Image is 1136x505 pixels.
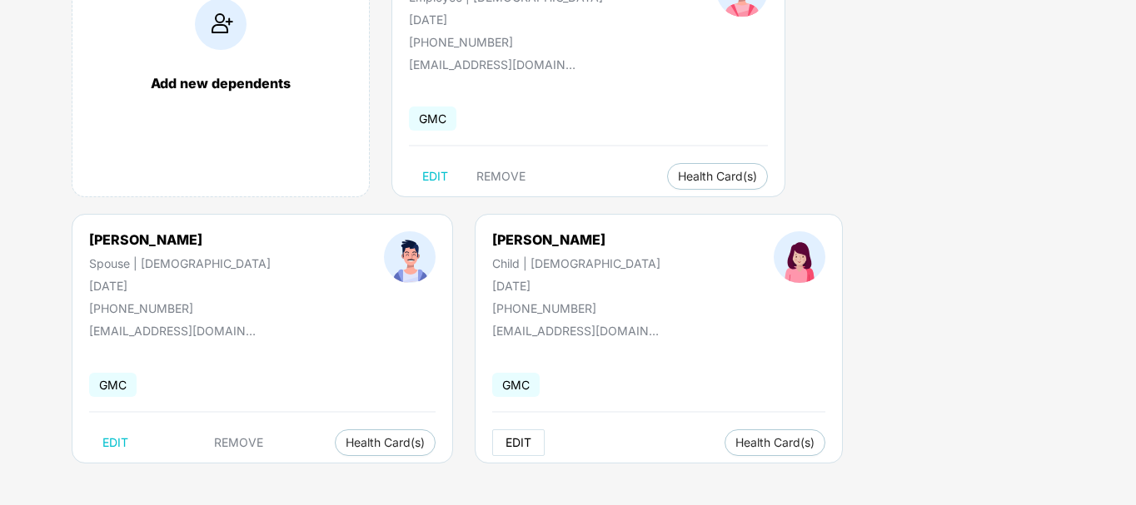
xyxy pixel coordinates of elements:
[725,429,825,456] button: Health Card(s)
[492,301,660,315] div: [PHONE_NUMBER]
[422,170,448,183] span: EDIT
[492,231,660,248] div: [PERSON_NAME]
[89,231,271,248] div: [PERSON_NAME]
[409,163,461,190] button: EDIT
[89,373,137,397] span: GMC
[506,436,531,449] span: EDIT
[89,301,271,315] div: [PHONE_NUMBER]
[492,279,660,293] div: [DATE]
[89,279,271,293] div: [DATE]
[409,106,456,131] span: GMC
[409,57,575,72] div: [EMAIL_ADDRESS][DOMAIN_NAME]
[89,75,352,92] div: Add new dependents
[774,231,825,283] img: profileImage
[463,163,539,190] button: REMOVE
[409,12,603,27] div: [DATE]
[492,429,545,456] button: EDIT
[335,429,436,456] button: Health Card(s)
[678,172,757,181] span: Health Card(s)
[492,373,540,397] span: GMC
[492,256,660,270] div: Child | [DEMOGRAPHIC_DATA]
[346,438,425,447] span: Health Card(s)
[201,429,277,456] button: REMOVE
[102,436,128,449] span: EDIT
[89,324,256,338] div: [EMAIL_ADDRESS][DOMAIN_NAME]
[735,438,815,447] span: Health Card(s)
[409,35,603,49] div: [PHONE_NUMBER]
[214,436,263,449] span: REMOVE
[492,324,659,338] div: [EMAIL_ADDRESS][DOMAIN_NAME]
[667,163,768,190] button: Health Card(s)
[476,170,526,183] span: REMOVE
[89,429,142,456] button: EDIT
[384,231,436,283] img: profileImage
[89,256,271,270] div: Spouse | [DEMOGRAPHIC_DATA]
